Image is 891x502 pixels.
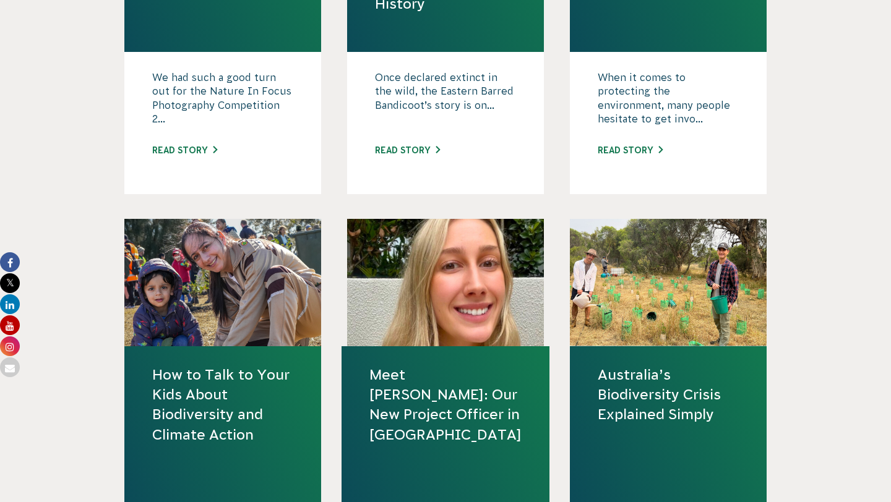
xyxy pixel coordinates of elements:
[598,365,739,425] a: Australia’s Biodiversity Crisis Explained Simply
[598,70,739,132] p: When it comes to protecting the environment, many people hesitate to get invo...
[369,365,522,445] a: Meet [PERSON_NAME]: Our New Project Officer in [GEOGRAPHIC_DATA]
[375,70,516,132] p: Once declared extinct in the wild, the Eastern Barred Bandicoot’s story is on...
[152,365,293,445] a: How to Talk to Your Kids About Biodiversity and Climate Action
[152,145,217,155] a: Read story
[375,145,440,155] a: Read story
[152,70,293,132] p: We had such a good turn out for the Nature In Focus Photography Competition 2...
[598,145,663,155] a: Read story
